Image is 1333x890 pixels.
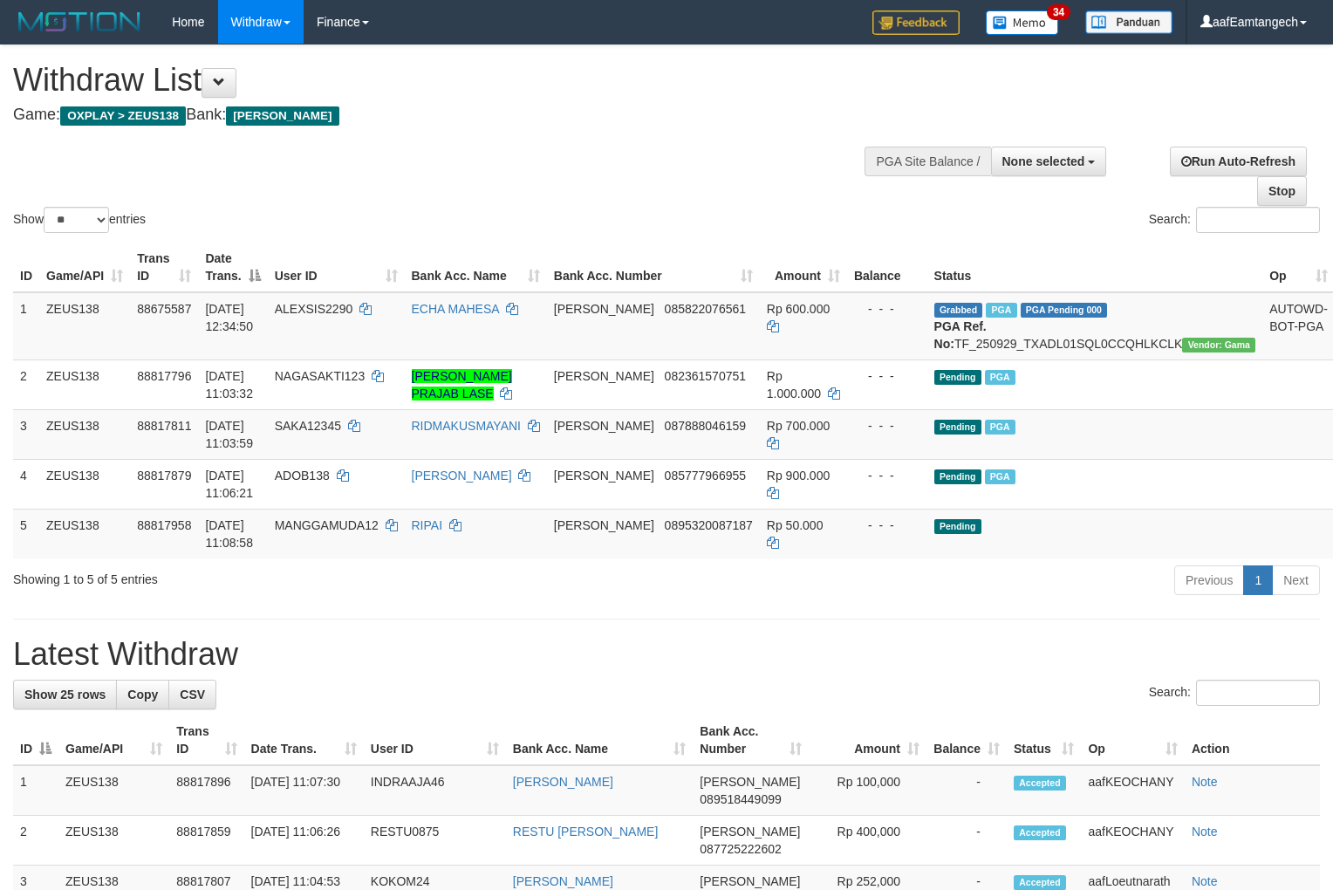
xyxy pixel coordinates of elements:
[927,243,1263,292] th: Status
[412,419,522,433] a: RIDMAKUSMAYANI
[1243,565,1273,595] a: 1
[39,409,130,459] td: ZEUS138
[1192,775,1218,789] a: Note
[854,417,920,435] div: - - -
[58,816,169,866] td: ZEUS138
[665,369,746,383] span: Copy 082361570751 to clipboard
[13,292,39,360] td: 1
[13,715,58,765] th: ID: activate to sort column descending
[854,300,920,318] div: - - -
[275,469,330,483] span: ADOB138
[1081,715,1184,765] th: Op: activate to sort column ascending
[13,106,872,124] h4: Game: Bank:
[116,680,169,709] a: Copy
[934,303,983,318] span: Grabbed
[13,816,58,866] td: 2
[205,369,253,400] span: [DATE] 11:03:32
[934,420,981,435] span: Pending
[1014,776,1066,791] span: Accepted
[506,715,693,765] th: Bank Acc. Name: activate to sort column ascending
[767,518,824,532] span: Rp 50.000
[700,842,781,856] span: Copy 087725222602 to clipboard
[1014,875,1066,890] span: Accepted
[205,302,253,333] span: [DATE] 12:34:50
[205,419,253,450] span: [DATE] 11:03:59
[1174,565,1244,595] a: Previous
[13,207,146,233] label: Show entries
[927,292,1263,360] td: TF_250929_TXADL01SQL0CCQHLKCLK
[412,302,499,316] a: ECHA MAHESA
[693,715,809,765] th: Bank Acc. Number: activate to sort column ascending
[1185,715,1320,765] th: Action
[767,469,830,483] span: Rp 900.000
[275,369,366,383] span: NAGASAKTI123
[13,9,146,35] img: MOTION_logo.png
[1170,147,1307,176] a: Run Auto-Refresh
[1002,154,1085,168] span: None selected
[412,518,443,532] a: RIPAI
[1257,176,1307,206] a: Stop
[137,518,191,532] span: 88817958
[1192,825,1218,839] a: Note
[854,517,920,534] div: - - -
[244,765,364,816] td: [DATE] 11:07:30
[412,469,512,483] a: [PERSON_NAME]
[268,243,405,292] th: User ID: activate to sort column ascending
[554,469,654,483] span: [PERSON_NAME]
[130,243,198,292] th: Trans ID: activate to sort column ascending
[44,207,109,233] select: Showentries
[198,243,267,292] th: Date Trans.: activate to sort column descending
[13,680,117,709] a: Show 25 rows
[1014,825,1066,840] span: Accepted
[13,459,39,509] td: 4
[364,816,506,866] td: RESTU0875
[767,419,830,433] span: Rp 700.000
[137,419,191,433] span: 88817811
[13,564,543,588] div: Showing 1 to 5 of 5 entries
[364,715,506,765] th: User ID: activate to sort column ascending
[39,359,130,409] td: ZEUS138
[934,519,981,534] span: Pending
[275,518,379,532] span: MANGGAMUDA12
[1047,4,1070,20] span: 34
[226,106,338,126] span: [PERSON_NAME]
[985,420,1015,435] span: Marked by aafpengsreynich
[991,147,1107,176] button: None selected
[926,765,1007,816] td: -
[513,825,658,839] a: RESTU [PERSON_NAME]
[513,775,613,789] a: [PERSON_NAME]
[168,680,216,709] a: CSV
[554,369,654,383] span: [PERSON_NAME]
[847,243,927,292] th: Balance
[934,469,981,484] span: Pending
[986,303,1016,318] span: Marked by aafpengsreynich
[700,874,800,888] span: [PERSON_NAME]
[767,302,830,316] span: Rp 600.000
[1182,338,1255,353] span: Vendor URL: https://trx31.1velocity.biz
[934,319,987,351] b: PGA Ref. No:
[13,63,872,98] h1: Withdraw List
[13,765,58,816] td: 1
[13,637,1320,672] h1: Latest Withdraw
[1272,565,1320,595] a: Next
[39,459,130,509] td: ZEUS138
[169,765,243,816] td: 88817896
[665,518,753,532] span: Copy 0895320087187 to clipboard
[275,419,341,433] span: SAKA12345
[926,715,1007,765] th: Balance: activate to sort column ascending
[554,419,654,433] span: [PERSON_NAME]
[554,302,654,316] span: [PERSON_NAME]
[244,715,364,765] th: Date Trans.: activate to sort column ascending
[39,292,130,360] td: ZEUS138
[700,775,800,789] span: [PERSON_NAME]
[275,302,353,316] span: ALEXSIS2290
[1081,765,1184,816] td: aafKEOCHANY
[412,369,512,400] a: [PERSON_NAME] PRAJAB LASE
[665,302,746,316] span: Copy 085822076561 to clipboard
[986,10,1059,35] img: Button%20Memo.svg
[809,816,926,866] td: Rp 400,000
[13,409,39,459] td: 3
[1021,303,1108,318] span: PGA Pending
[58,715,169,765] th: Game/API: activate to sort column ascending
[1149,207,1320,233] label: Search:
